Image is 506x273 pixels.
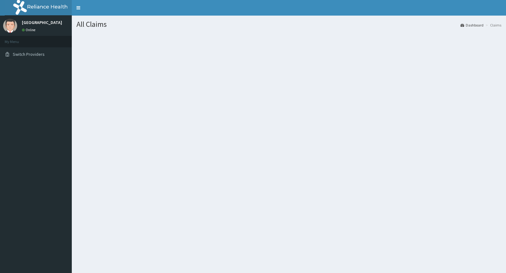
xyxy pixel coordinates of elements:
[22,28,37,32] a: Online
[3,19,17,33] img: User Image
[460,22,484,28] a: Dashboard
[22,20,62,25] p: [GEOGRAPHIC_DATA]
[13,51,45,57] span: Switch Providers
[484,22,501,28] li: Claims
[76,20,501,28] h1: All Claims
